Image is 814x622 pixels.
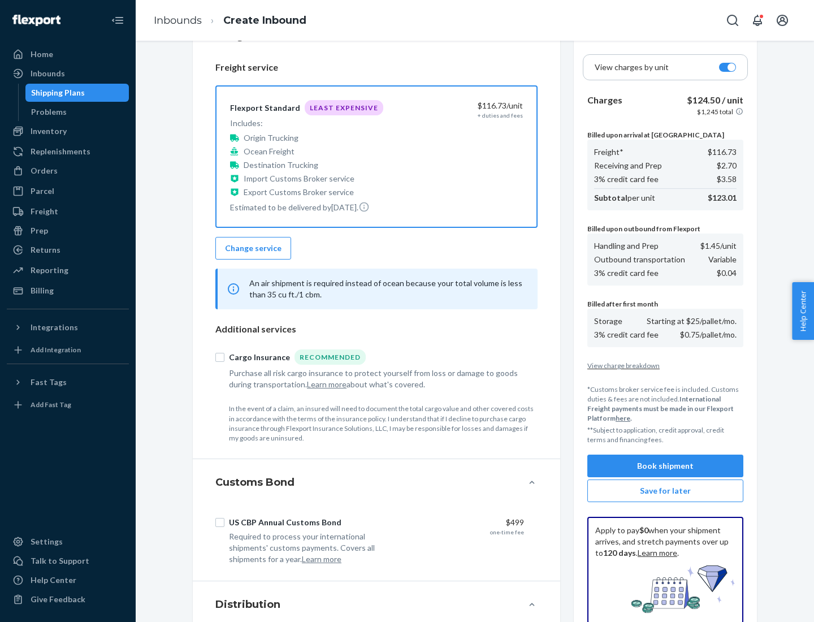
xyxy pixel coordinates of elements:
[31,322,78,333] div: Integrations
[229,531,397,565] div: Required to process your international shipments' customs payments. Covers all shipments for a year.
[31,377,67,388] div: Fast Tags
[594,254,685,265] p: Outbound transportation
[7,182,129,200] a: Parcel
[31,594,85,605] div: Give Feedback
[717,174,737,185] p: $3.58
[31,146,90,157] div: Replenishments
[7,282,129,300] a: Billing
[595,62,669,73] p: View charges by unit
[249,278,524,300] p: An air shipment is required instead of ocean because your total volume is less than 35 cu ft./1 cbm.
[215,61,538,74] p: Freight service
[406,517,524,528] div: $499
[594,192,655,204] p: per unit
[302,554,341,565] button: Learn more
[31,575,76,586] div: Help Center
[31,536,63,547] div: Settings
[7,373,129,391] button: Fast Tags
[771,9,794,32] button: Open account menu
[717,160,737,171] p: $2.70
[708,254,737,265] p: Variable
[31,400,71,409] div: Add Fast Tag
[405,100,523,111] div: $116.73 /unit
[717,267,737,279] p: $0.04
[12,15,60,26] img: Flexport logo
[697,107,733,116] p: $1,245 total
[490,528,524,536] div: one-time fee
[7,241,129,259] a: Returns
[7,318,129,336] button: Integrations
[106,9,129,32] button: Close Navigation
[639,525,648,535] b: $0
[31,126,67,137] div: Inventory
[594,329,659,340] p: 3% credit card fee
[215,518,224,527] input: US CBP Annual Customs Bond
[687,94,743,107] p: $124.50 / unit
[7,142,129,161] a: Replenishments
[230,201,383,213] p: Estimated to be delivered by [DATE] .
[7,571,129,589] a: Help Center
[603,548,636,558] b: 120 days
[31,555,89,567] div: Talk to Support
[700,240,737,252] p: $1.45 /unit
[215,323,538,336] p: Additional services
[305,100,383,115] div: Least Expensive
[295,349,366,365] div: Recommended
[708,192,737,204] p: $123.01
[31,87,85,98] div: Shipping Plans
[594,160,662,171] p: Receiving and Prep
[587,395,734,422] b: International Freight payments must be made in our Flexport Platform .
[587,425,743,444] p: **Subject to application, credit approval, credit terms and financing fees.
[587,299,743,309] p: Billed after first month
[587,361,743,370] button: View charge breakdown
[792,282,814,340] span: Help Center
[680,329,737,340] p: $0.75/pallet/mo.
[587,94,622,105] b: Charges
[31,206,58,217] div: Freight
[31,265,68,276] div: Reporting
[31,68,65,79] div: Inbounds
[616,414,630,422] a: here
[594,174,659,185] p: 3% credit card fee
[7,396,129,414] a: Add Fast Tag
[7,45,129,63] a: Home
[595,525,735,559] p: Apply to pay when your shipment arrives, and stretch payments over up to . .
[244,187,354,198] p: Export Customs Broker service
[230,102,300,114] div: Flexport Standard
[594,193,627,202] b: Subtotal
[7,122,129,140] a: Inventory
[154,14,202,27] a: Inbounds
[587,385,743,424] p: *Customs broker service fee is included. Customs duties & fees are not included.
[31,106,67,118] div: Problems
[746,9,769,32] button: Open notifications
[594,316,622,327] p: Storage
[7,202,129,221] a: Freight
[587,130,743,140] p: Billed upon arrival at [GEOGRAPHIC_DATA]
[215,237,291,260] button: Change service
[7,533,129,551] a: Settings
[229,368,524,390] div: Purchase all risk cargo insurance to protect yourself from loss or damage to goods during transpo...
[229,517,341,528] div: US CBP Annual Customs Bond
[587,224,743,234] p: Billed upon outbound from Flexport
[594,240,659,252] p: Handling and Prep
[229,352,290,363] div: Cargo Insurance
[244,146,295,157] p: Ocean Freight
[215,353,224,362] input: Cargo InsuranceRecommended
[229,404,538,443] p: In the event of a claim, an insured will need to document the total cargo value and other covered...
[647,316,737,327] p: Starting at $25/pallet/mo.
[708,146,737,158] p: $116.73
[7,341,129,359] a: Add Integration
[215,475,295,490] h4: Customs Bond
[478,111,523,119] div: + duties and fees
[244,132,298,144] p: Origin Trucking
[145,4,315,37] ol: breadcrumbs
[215,597,280,612] h4: Distribution
[25,84,129,102] a: Shipping Plans
[7,552,129,570] a: Talk to Support
[31,345,81,355] div: Add Integration
[7,222,129,240] a: Prep
[31,225,48,236] div: Prep
[230,118,383,129] p: Includes:
[7,64,129,83] a: Inbounds
[31,285,54,296] div: Billing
